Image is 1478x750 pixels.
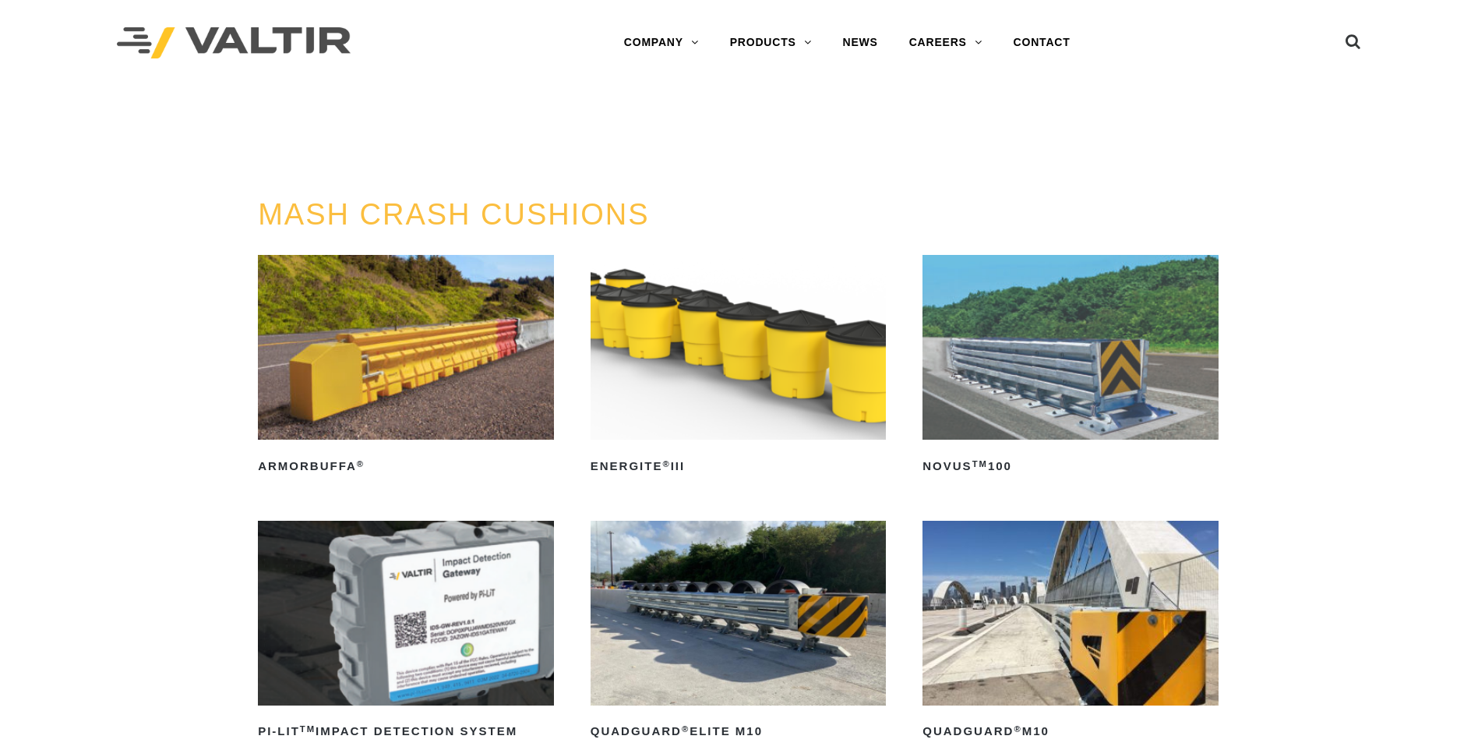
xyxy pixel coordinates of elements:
a: NEWS [827,27,894,58]
a: CAREERS [894,27,998,58]
sup: ® [1014,724,1021,734]
a: MASH CRASH CUSHIONS [258,198,650,231]
a: QuadGuard®M10 [922,521,1219,745]
a: NOVUSTM100 [922,255,1219,479]
sup: ® [682,724,690,734]
a: CONTACT [998,27,1086,58]
sup: TM [972,459,988,469]
a: PRODUCTS [714,27,827,58]
a: COMPANY [608,27,714,58]
a: ENERGITE®III [591,255,887,479]
h2: ENERGITE III [591,454,887,479]
h2: QuadGuard M10 [922,720,1219,745]
a: PI-LITTMImpact Detection System [258,521,554,745]
h2: ArmorBuffa [258,454,554,479]
img: Valtir [117,27,351,59]
h2: NOVUS 100 [922,454,1219,479]
sup: ® [662,459,670,469]
h2: QuadGuard Elite M10 [591,720,887,745]
a: QuadGuard®Elite M10 [591,521,887,745]
sup: ® [357,459,365,469]
sup: TM [300,724,316,734]
a: ArmorBuffa® [258,255,554,479]
h2: PI-LIT Impact Detection System [258,720,554,745]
